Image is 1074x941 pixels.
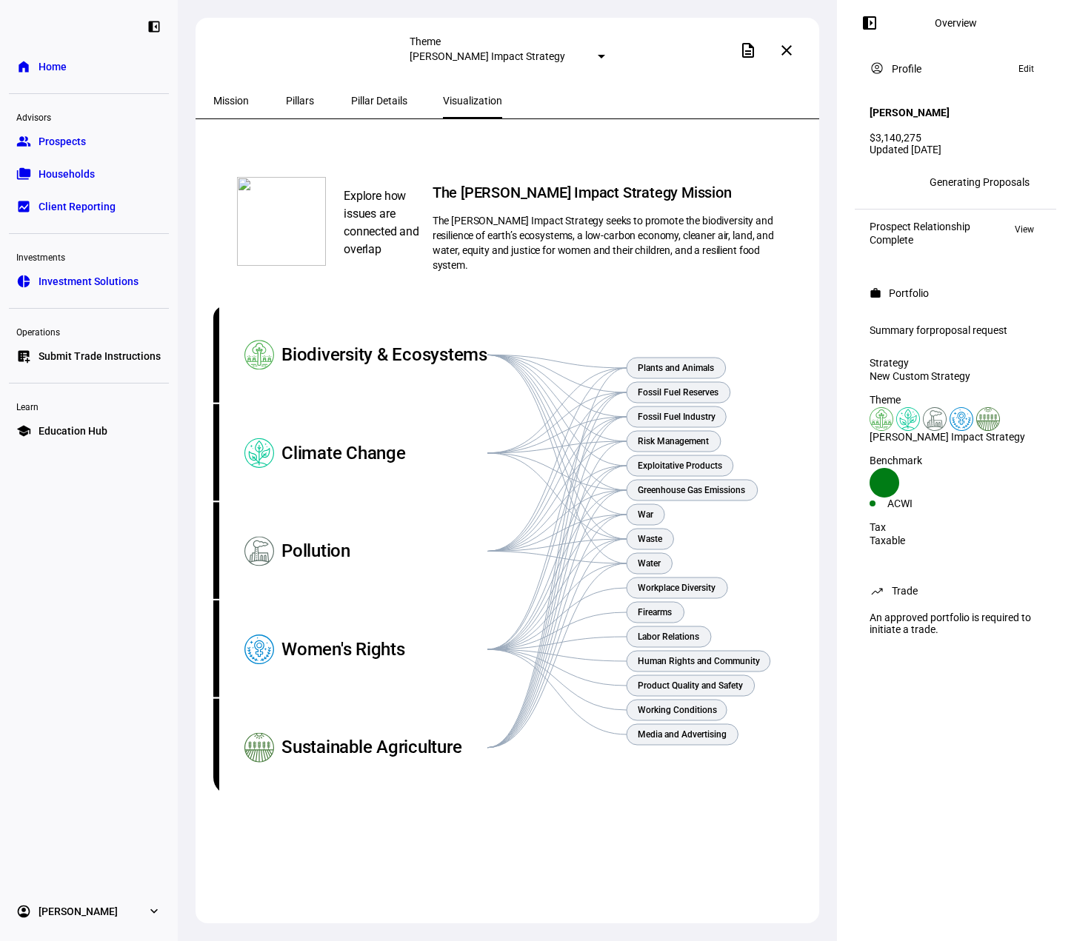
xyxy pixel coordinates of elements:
[739,41,757,59] mat-icon: description
[39,274,139,289] span: Investment Solutions
[638,607,672,617] text: Firearms
[870,324,1041,336] div: Summary for
[1018,60,1034,78] span: Edit
[9,192,169,221] a: bid_landscapeClient Reporting
[870,284,1041,302] eth-panel-overview-card-header: Portfolio
[887,498,955,509] div: ACWI
[870,370,1041,382] div: New Custom Strategy
[638,412,716,422] text: Fossil Fuel Industry
[351,96,407,106] span: Pillar Details
[16,349,31,364] eth-mat-symbol: list_alt_add
[870,394,1041,406] div: Theme
[638,387,718,398] text: Fossil Fuel Reserves
[638,656,760,666] text: Human Rights and Community
[870,221,970,232] div: Prospect Relationship
[16,423,31,438] eth-mat-symbol: school
[889,287,929,299] div: Portfolio
[870,582,1041,600] eth-panel-overview-card-header: Trade
[16,199,31,214] eth-mat-symbol: bid_landscape
[861,606,1050,641] div: An approved portfolio is required to initiate a trade.
[638,558,661,569] text: Water
[638,509,654,520] text: War
[638,705,717,715] text: Working Conditions
[638,729,727,740] text: Media and Advertising
[892,585,918,597] div: Trade
[16,167,31,181] eth-mat-symbol: folder_copy
[870,107,950,118] h4: [PERSON_NAME]
[870,61,884,76] mat-icon: account_circle
[16,134,31,149] eth-mat-symbol: group
[870,535,1041,546] div: Taxable
[9,321,169,341] div: Operations
[870,132,1041,144] div: $3,140,275
[286,96,314,106] span: Pillars
[39,423,107,438] span: Education Hub
[39,199,116,214] span: Client Reporting
[344,187,422,258] div: Explore how issues are connected and overlap
[870,60,1041,78] eth-panel-overview-card-header: Profile
[213,96,249,106] span: Mission
[39,134,86,149] span: Prospects
[870,234,970,246] div: Complete
[638,363,714,373] text: Plants and Animals
[892,63,921,75] div: Profile
[237,177,326,266] img: values.svg
[39,904,118,919] span: [PERSON_NAME]
[898,177,909,187] span: SS
[870,407,893,431] img: deforestation.colored.svg
[923,407,947,431] img: pollution.colored.svg
[930,324,1007,336] span: proposal request
[638,461,722,471] text: Exploitative Products
[9,267,169,296] a: pie_chartInvestment Solutions
[870,521,1041,533] div: Tax
[410,36,605,47] div: Theme
[638,436,709,446] text: Risk Management
[870,455,1041,466] div: Benchmark
[870,431,1041,443] div: [PERSON_NAME] Impact Strategy
[39,167,95,181] span: Households
[16,59,31,74] eth-mat-symbol: home
[281,502,487,600] div: Pollution
[930,176,1030,188] div: Generating Proposals
[410,50,565,62] mat-select-trigger: [PERSON_NAME] Impact Strategy
[935,17,977,29] div: Overview
[638,680,743,691] text: Product Quality and Safety
[147,904,161,919] eth-mat-symbol: expand_more
[281,404,487,503] div: Climate Change
[281,698,487,797] div: Sustainable Agriculture
[9,52,169,81] a: homeHome
[433,213,782,272] div: The [PERSON_NAME] Impact Strategy seeks to promote the biodiversity and resilience of earth’s eco...
[39,349,161,364] span: Submit Trade Instructions
[870,287,881,299] mat-icon: work
[39,59,67,74] span: Home
[638,583,716,593] text: Workplace Diversity
[9,395,169,416] div: Learn
[638,632,699,642] text: Labor Relations
[870,144,1041,155] div: Updated [DATE]
[861,14,878,32] mat-icon: left_panel_open
[870,357,1041,369] div: Strategy
[1011,60,1041,78] button: Edit
[638,534,663,544] text: Waste
[1015,221,1034,238] span: View
[9,159,169,189] a: folder_copyHouseholds
[9,106,169,127] div: Advisors
[778,41,796,59] mat-icon: close
[281,600,487,699] div: Women's Rights
[16,904,31,919] eth-mat-symbol: account_circle
[875,177,887,187] span: KK
[433,182,782,203] h2: The [PERSON_NAME] Impact Strategy Mission
[976,407,1000,431] img: sustainableAgriculture.colored.svg
[9,246,169,267] div: Investments
[443,96,502,106] span: Visualization
[281,306,487,404] div: Biodiversity & Ecosystems
[638,485,745,495] text: Greenhouse Gas Emissions
[9,127,169,156] a: groupProspects
[896,407,920,431] img: climateChange.colored.svg
[147,19,161,34] eth-mat-symbol: left_panel_close
[16,274,31,289] eth-mat-symbol: pie_chart
[870,583,884,598] mat-icon: trending_up
[950,407,973,431] img: womensRights.colored.svg
[1007,221,1041,238] button: View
